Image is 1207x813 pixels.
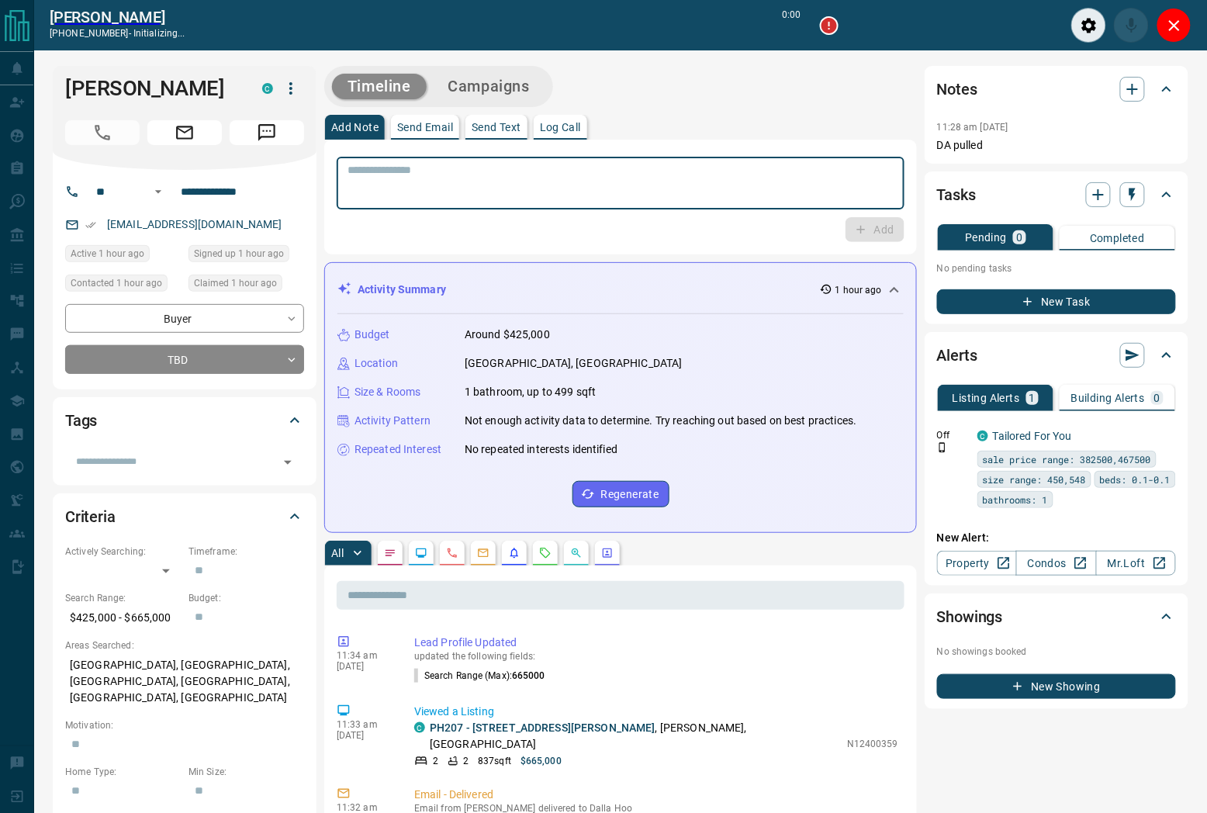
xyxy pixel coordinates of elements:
[354,413,431,429] p: Activity Pattern
[354,384,421,400] p: Size & Rooms
[937,122,1008,133] p: 11:28 am [DATE]
[433,754,438,768] p: 2
[783,8,801,43] p: 0:00
[414,669,545,683] p: Search Range (Max) :
[508,547,520,559] svg: Listing Alerts
[983,451,1151,467] span: sale price range: 382500,467500
[477,547,489,559] svg: Emails
[65,245,181,267] div: Tue Sep 16 2025
[65,652,304,711] p: [GEOGRAPHIC_DATA], [GEOGRAPHIC_DATA], [GEOGRAPHIC_DATA], [GEOGRAPHIC_DATA], [GEOGRAPHIC_DATA], [G...
[465,327,550,343] p: Around $425,000
[993,430,1072,442] a: Tailored For You
[337,650,391,661] p: 11:34 am
[937,551,1017,576] a: Property
[337,802,391,813] p: 11:32 am
[430,720,839,752] p: , [PERSON_NAME], [GEOGRAPHIC_DATA]
[65,408,97,433] h2: Tags
[937,71,1176,108] div: Notes
[65,402,304,439] div: Tags
[1071,393,1145,403] p: Building Alerts
[937,645,1176,659] p: No showings booked
[337,730,391,741] p: [DATE]
[465,413,857,429] p: Not enough activity data to determine. Try reaching out based on best practices.
[188,545,304,559] p: Timeframe:
[433,74,545,99] button: Campaigns
[337,719,391,730] p: 11:33 am
[1157,8,1191,43] div: Close
[331,548,344,559] p: All
[430,721,655,734] a: PH207 - [STREET_ADDRESS][PERSON_NAME]
[337,661,391,672] p: [DATE]
[277,451,299,473] button: Open
[937,77,977,102] h2: Notes
[414,722,425,733] div: condos.ca
[937,257,1176,280] p: No pending tasks
[188,765,304,779] p: Min Size:
[331,122,379,133] p: Add Note
[465,441,617,458] p: No repeated interests identified
[414,635,898,651] p: Lead Profile Updated
[520,754,562,768] p: $665,000
[65,120,140,145] span: Call
[65,498,304,535] div: Criteria
[472,122,521,133] p: Send Text
[465,355,683,372] p: [GEOGRAPHIC_DATA], [GEOGRAPHIC_DATA]
[540,122,581,133] p: Log Call
[65,76,239,101] h1: [PERSON_NAME]
[188,275,304,296] div: Tue Sep 16 2025
[1029,393,1036,403] p: 1
[358,282,446,298] p: Activity Summary
[337,275,904,304] div: Activity Summary1 hour ago
[149,182,168,201] button: Open
[937,176,1176,213] div: Tasks
[71,275,162,291] span: Contacted 1 hour ago
[65,765,181,779] p: Home Type:
[937,343,977,368] h2: Alerts
[1100,472,1171,487] span: beds: 0.1-0.1
[1016,232,1022,243] p: 0
[50,8,185,26] a: [PERSON_NAME]
[570,547,583,559] svg: Opportunities
[414,651,898,662] p: updated the following fields:
[937,442,948,453] svg: Push Notification Only
[965,232,1007,243] p: Pending
[977,431,988,441] div: condos.ca
[539,547,552,559] svg: Requests
[65,304,304,333] div: Buyer
[983,472,1086,487] span: size range: 450,548
[1071,8,1106,43] div: Audio Settings
[262,83,273,94] div: condos.ca
[415,547,427,559] svg: Lead Browsing Activity
[937,530,1176,546] p: New Alert:
[230,120,304,145] span: Message
[512,670,545,681] span: 665000
[446,547,458,559] svg: Calls
[572,481,669,507] button: Regenerate
[133,28,185,39] span: initializing...
[465,384,596,400] p: 1 bathroom, up to 499 sqft
[384,547,396,559] svg: Notes
[953,393,1020,403] p: Listing Alerts
[65,591,181,605] p: Search Range:
[65,638,304,652] p: Areas Searched:
[85,220,96,230] svg: Email Verified
[937,182,976,207] h2: Tasks
[1154,393,1160,403] p: 0
[601,547,614,559] svg: Agent Actions
[65,545,181,559] p: Actively Searching:
[937,604,1003,629] h2: Showings
[188,245,304,267] div: Tue Sep 16 2025
[332,74,427,99] button: Timeline
[65,504,116,529] h2: Criteria
[354,441,441,458] p: Repeated Interest
[65,345,304,374] div: TBD
[354,355,398,372] p: Location
[463,754,469,768] p: 2
[1114,8,1149,43] div: Mute
[65,605,181,631] p: $425,000 - $665,000
[50,26,185,40] p: [PHONE_NUMBER] -
[71,246,144,261] span: Active 1 hour ago
[937,337,1176,374] div: Alerts
[478,754,511,768] p: 837 sqft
